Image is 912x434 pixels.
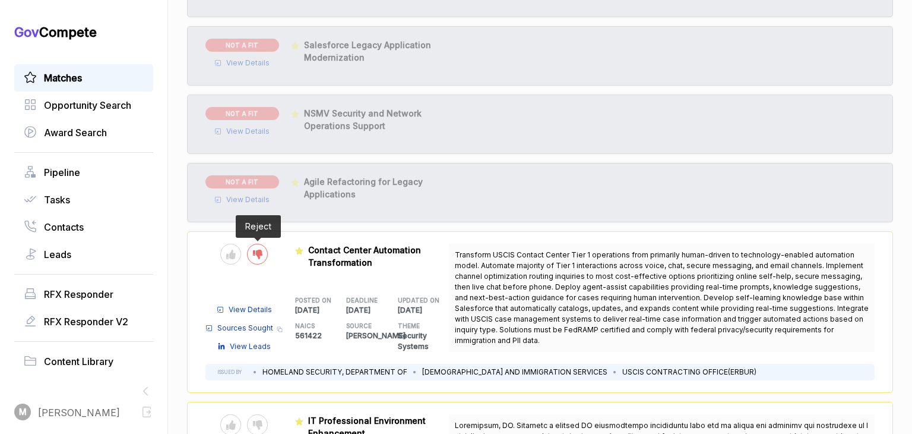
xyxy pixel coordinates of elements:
[44,193,70,207] span: Tasks
[205,323,273,334] a: Sources Sought
[230,341,271,352] span: View Leads
[44,71,82,85] span: Matches
[24,193,144,207] a: Tasks
[295,305,347,316] p: [DATE]
[205,39,279,52] span: NOT A FIT
[24,354,144,369] a: Content Library
[398,331,449,352] p: Security Systems
[205,107,279,120] span: NOT A FIT
[14,24,39,40] span: Gov
[44,125,107,140] span: Award Search
[24,220,144,234] a: Contacts
[346,331,398,341] p: [PERSON_NAME]
[24,382,144,396] a: Idea GeneratorBeta
[205,175,279,188] span: NOT A FIT
[398,305,449,316] p: [DATE]
[19,406,27,419] span: M
[217,369,242,376] h5: ISSUED BY
[226,126,270,137] span: View Details
[262,367,407,378] li: HOMELAND SECURITY, DEPARTMENT OF
[14,24,153,40] h1: Compete
[217,323,273,334] span: Sources Sought
[44,287,113,301] span: RFX Responder
[44,382,112,396] span: Idea Generator
[295,331,347,341] p: 561422
[398,322,430,331] h5: THEME
[304,177,423,199] span: Agile Refactoring for Legacy Applications
[455,250,869,345] span: Transform USCIS Contact Center Tier 1 operations from primarily human-driven to technology-enable...
[24,98,144,112] a: Opportunity Search
[229,304,272,315] span: View Details
[24,247,144,262] a: Leads
[44,354,113,369] span: Content Library
[24,315,144,329] a: RFX Responder V2
[44,220,84,234] span: Contacts
[622,367,756,378] li: USCIS CONTRACTING OFFICE(ERBUR)
[44,98,131,112] span: Opportunity Search
[308,245,421,268] span: Contact Center Automation Transformation
[346,296,379,305] h5: DEADLINE
[422,367,607,378] li: [DEMOGRAPHIC_DATA] AND IMMIGRATION SERVICES
[295,296,328,305] h5: POSTED ON
[24,71,144,85] a: Matches
[304,108,422,131] span: NSMV Security and Network Operations Support
[44,315,128,329] span: RFX Responder V2
[346,305,398,316] p: [DATE]
[226,194,270,205] span: View Details
[398,296,430,305] h5: UPDATED ON
[44,165,80,180] span: Pipeline
[44,247,71,262] span: Leads
[24,165,144,180] a: Pipeline
[304,40,431,62] span: Salesforce Legacy Application Modernization
[24,125,144,140] a: Award Search
[38,405,120,420] span: [PERSON_NAME]
[346,322,379,331] h5: SOURCE
[24,287,144,301] a: RFX Responder
[295,322,328,331] h5: NAICS
[226,58,270,68] span: View Details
